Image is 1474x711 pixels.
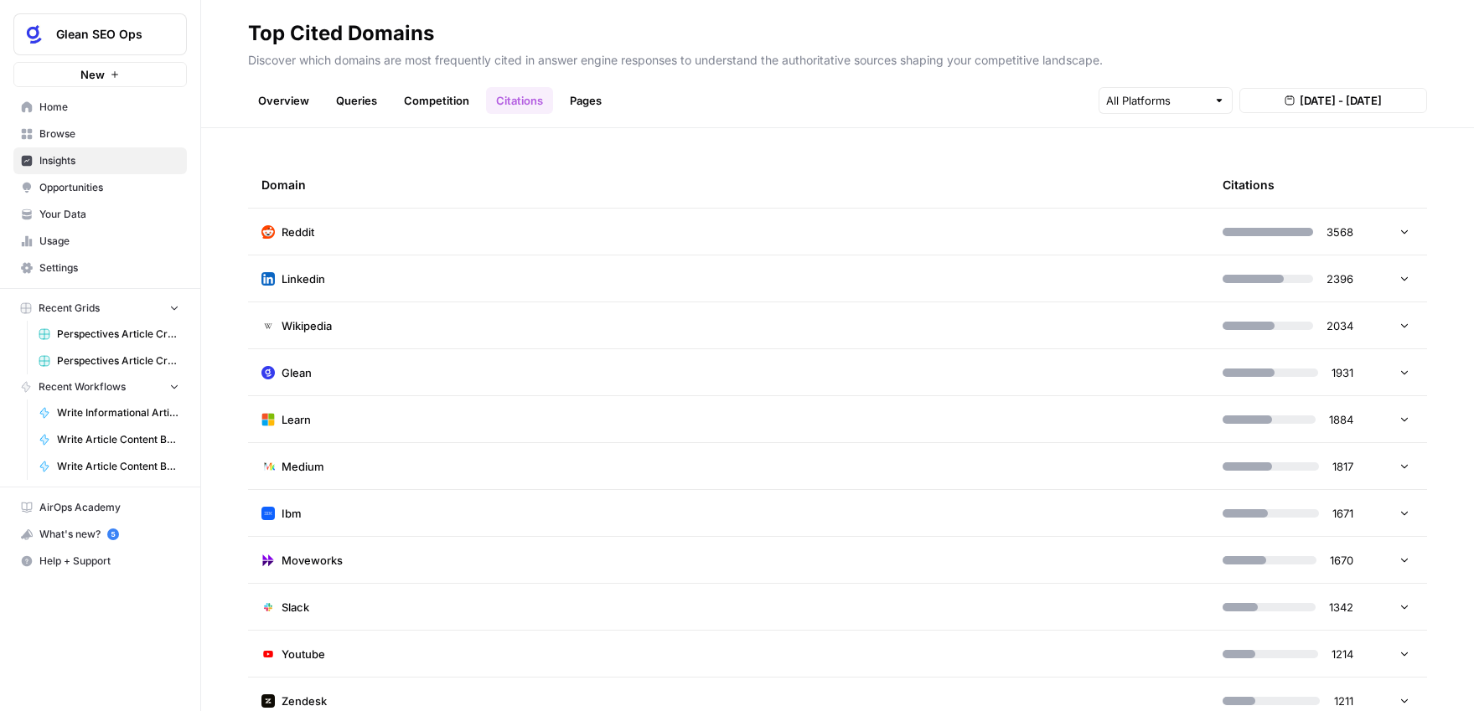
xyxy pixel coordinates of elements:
[1332,646,1353,662] span: 1214
[13,521,187,548] button: What's new? 5
[261,319,275,332] img: vm3p9xuvjyp37igu3cuc8ys7u6zv
[282,317,332,334] span: Wikipedia
[39,234,179,249] span: Usage
[261,460,275,473] img: gnqxt6zfup4zzbwijp1hu04s9ntl
[282,224,314,240] span: Reddit
[80,66,105,83] span: New
[282,693,327,709] span: Zendesk
[31,426,187,453] a: Write Article Content Brief (Agents)
[261,647,275,661] img: 0zkdcw4f2if10gixueqlxn0ffrb2
[13,255,187,281] a: Settings
[31,321,187,348] a: Perspectives Article Creation
[39,153,179,168] span: Insights
[56,26,158,43] span: Glean SEO Ops
[31,348,187,374] a: Perspectives Article Creation (Search)
[107,528,119,540] a: 5
[13,121,187,147] a: Browse
[486,87,553,114] a: Citations
[13,494,187,521] a: AirOps Academy
[14,522,186,547] div: What's new?
[13,94,187,121] a: Home
[39,126,179,142] span: Browse
[39,554,179,569] span: Help + Support
[261,600,275,614] img: rmoykt6yt8ydio9rrwfrhl64pej6
[13,548,187,574] button: Help + Support
[39,500,179,515] span: AirOps Academy
[261,507,275,520] img: lpnt2tcxbyik03iqq3j5f3851v5y
[1333,693,1353,709] span: 1211
[39,379,126,394] span: Recent Workflows
[1327,270,1353,287] span: 2396
[13,201,187,228] a: Your Data
[39,207,179,222] span: Your Data
[282,505,302,522] span: Ibm
[261,272,275,286] img: ohiio4oour1vdiyjjcsk00o6i5zn
[282,458,324,475] span: Medium
[1327,317,1353,334] span: 2034
[282,599,309,616] span: Slack
[57,432,179,447] span: Write Article Content Brief (Agents)
[248,20,434,47] div: Top Cited Domains
[248,47,1427,69] p: Discover which domains are most frequently cited in answer engine responses to understand the aut...
[13,374,187,399] button: Recent Workflows
[57,459,179,474] span: Write Article Content Brief (Search)
[394,87,479,114] a: Competition
[111,530,115,538] text: 5
[19,19,49,49] img: Glean SEO Ops Logo
[57,327,179,342] span: Perspectives Article Creation
[13,296,187,321] button: Recent Grids
[261,554,275,567] img: s280smyarvdq9q0cx8qdq82iosom
[1239,88,1427,113] button: [DATE] - [DATE]
[560,87,612,114] a: Pages
[282,552,343,569] span: Moveworks
[31,399,187,426] a: Write Informational Article Body (Agents)
[282,411,311,428] span: Learn
[261,162,1196,208] div: Domain
[13,174,187,201] a: Opportunities
[1300,92,1382,109] span: [DATE] - [DATE]
[39,260,179,276] span: Settings
[1327,224,1353,240] span: 3568
[261,366,275,379] img: opdhyqjq9e9v6genfq59ut7sdua2
[39,100,179,115] span: Home
[13,62,187,87] button: New
[282,646,325,662] span: Youtube
[13,147,187,174] a: Insights
[39,180,179,195] span: Opportunities
[57,405,179,420] span: Write Informational Article Body (Agents)
[1330,552,1353,569] span: 1670
[1106,92,1207,109] input: All Platforms
[261,694,275,708] img: q2vxfakdkguj00ur1exu9e3oiygs
[39,301,100,316] span: Recent Grids
[57,353,179,368] span: Perspectives Article Creation (Search)
[282,364,312,381] span: Glean
[1223,162,1275,208] div: Citations
[1332,458,1353,475] span: 1817
[13,228,187,255] a: Usage
[282,270,325,287] span: Linkedin
[261,413,275,426] img: 8mjatu0qtioyiahmeuma39frnrjt
[1329,599,1353,616] span: 1342
[1332,505,1353,522] span: 1671
[248,87,319,114] a: Overview
[13,13,187,55] button: Workspace: Glean SEO Ops
[326,87,387,114] a: Queries
[1332,364,1353,381] span: 1931
[31,453,187,480] a: Write Article Content Brief (Search)
[261,225,275,239] img: m2cl2pnoess66jx31edqk0jfpcfn
[1329,411,1353,428] span: 1884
